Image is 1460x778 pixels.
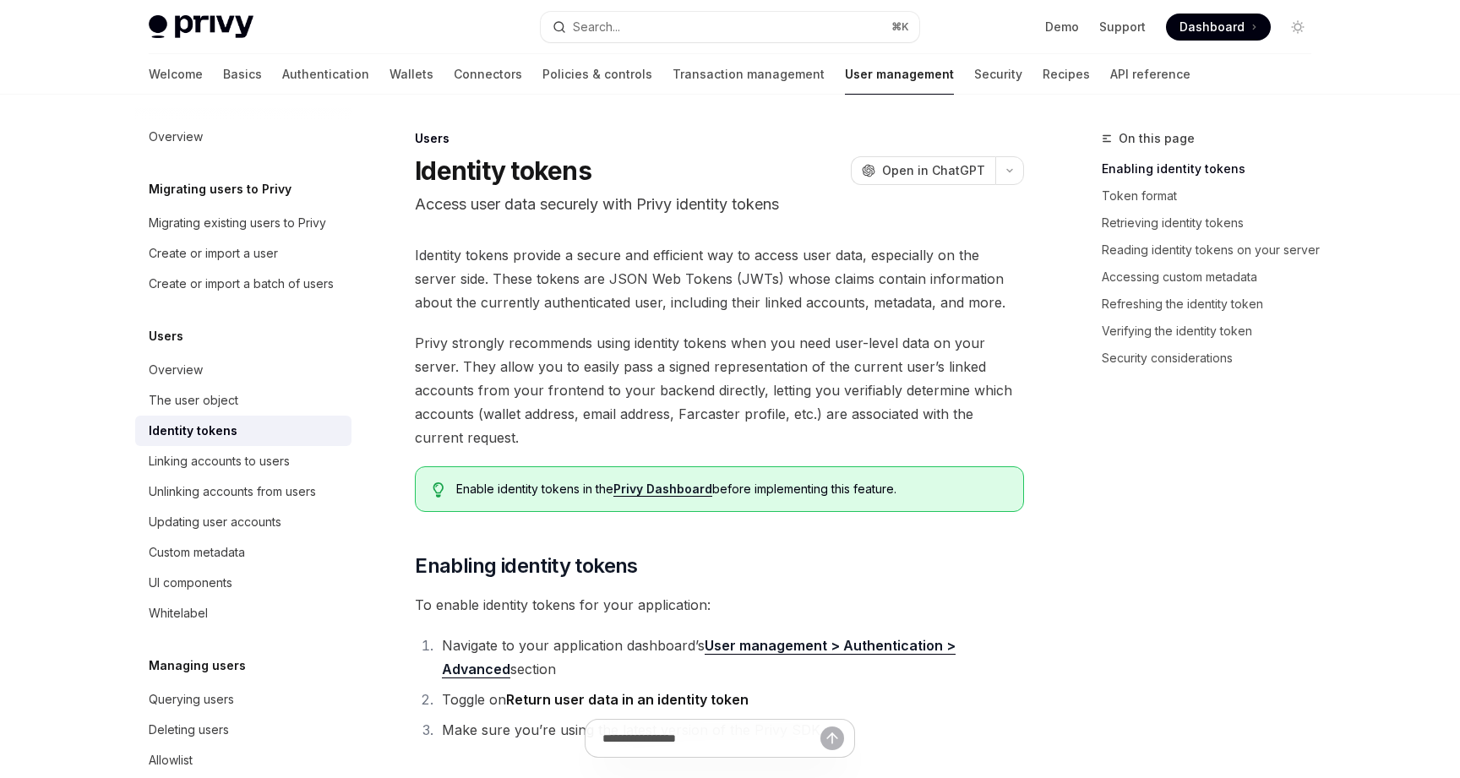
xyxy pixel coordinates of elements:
[135,122,351,152] a: Overview
[135,269,351,299] a: Create or import a batch of users
[1045,19,1079,35] a: Demo
[149,603,208,623] div: Whitelabel
[149,750,193,770] div: Allowlist
[1179,19,1245,35] span: Dashboard
[135,208,351,238] a: Migrating existing users to Privy
[541,12,919,42] button: Search...⌘K
[149,573,232,593] div: UI components
[415,130,1024,147] div: Users
[1110,54,1190,95] a: API reference
[149,127,203,147] div: Overview
[135,385,351,416] a: The user object
[1102,291,1325,318] a: Refreshing the identity token
[415,193,1024,216] p: Access user data securely with Privy identity tokens
[1102,264,1325,291] a: Accessing custom metadata
[415,331,1024,449] span: Privy strongly recommends using identity tokens when you need user-level data on your server. The...
[135,715,351,745] a: Deleting users
[974,54,1022,95] a: Security
[149,689,234,710] div: Querying users
[390,54,433,95] a: Wallets
[891,20,909,34] span: ⌘ K
[149,390,238,411] div: The user object
[149,542,245,563] div: Custom metadata
[851,156,995,185] button: Open in ChatGPT
[149,179,291,199] h5: Migrating users to Privy
[882,162,985,179] span: Open in ChatGPT
[1102,182,1325,209] a: Token format
[1284,14,1311,41] button: Toggle dark mode
[135,568,351,598] a: UI components
[456,481,1006,498] span: Enable identity tokens in the before implementing this feature.
[845,54,954,95] a: User management
[1119,128,1195,149] span: On this page
[415,155,591,186] h1: Identity tokens
[149,54,203,95] a: Welcome
[613,481,712,497] a: Privy Dashboard
[135,476,351,507] a: Unlinking accounts from users
[1102,345,1325,372] a: Security considerations
[542,54,652,95] a: Policies & controls
[135,238,351,269] a: Create or import a user
[437,634,1024,681] li: Navigate to your application dashboard’s section
[454,54,522,95] a: Connectors
[1102,318,1325,345] a: Verifying the identity token
[1099,19,1146,35] a: Support
[282,54,369,95] a: Authentication
[149,656,246,676] h5: Managing users
[149,360,203,380] div: Overview
[506,691,749,708] strong: Return user data in an identity token
[1102,155,1325,182] a: Enabling identity tokens
[1166,14,1271,41] a: Dashboard
[149,274,334,294] div: Create or import a batch of users
[135,507,351,537] a: Updating user accounts
[149,213,326,233] div: Migrating existing users to Privy
[415,243,1024,314] span: Identity tokens provide a secure and efficient way to access user data, especially on the server ...
[135,684,351,715] a: Querying users
[135,416,351,446] a: Identity tokens
[135,537,351,568] a: Custom metadata
[149,512,281,532] div: Updating user accounts
[1102,237,1325,264] a: Reading identity tokens on your server
[415,552,638,579] span: Enabling identity tokens
[1102,209,1325,237] a: Retrieving identity tokens
[149,15,253,39] img: light logo
[149,451,290,471] div: Linking accounts to users
[135,446,351,476] a: Linking accounts to users
[415,593,1024,617] span: To enable identity tokens for your application:
[673,54,825,95] a: Transaction management
[573,17,620,37] div: Search...
[433,482,444,498] svg: Tip
[149,720,229,740] div: Deleting users
[223,54,262,95] a: Basics
[149,421,237,441] div: Identity tokens
[149,481,316,502] div: Unlinking accounts from users
[820,726,844,750] button: Send message
[149,326,183,346] h5: Users
[1043,54,1090,95] a: Recipes
[149,243,278,264] div: Create or import a user
[437,688,1024,711] li: Toggle on
[135,745,351,775] a: Allowlist
[135,598,351,628] a: Whitelabel
[135,355,351,385] a: Overview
